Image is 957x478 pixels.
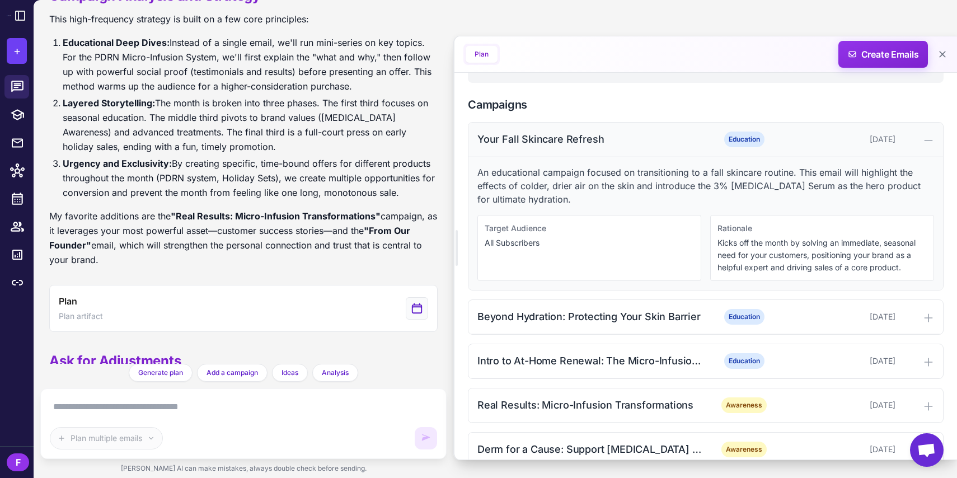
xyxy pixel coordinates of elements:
[49,12,438,26] p: This high-frequency strategy is built on a few core principles:
[485,222,694,235] div: Target Audience
[63,156,438,200] li: By creating specific, time-bound offers for different products throughout the month (PDRN system,...
[63,35,438,93] li: Instead of a single email, we'll run mini-series on key topics. For the PDRN Micro-Infusion Syste...
[63,158,172,169] strong: Urgency and Exclusivity:
[63,97,155,109] strong: Layered Storytelling:
[49,225,410,251] strong: "From Our Founder"
[282,368,298,378] span: Ideas
[724,132,764,147] span: Education
[322,368,349,378] span: Analysis
[834,41,932,68] span: Create Emails
[785,399,895,411] div: [DATE]
[721,397,767,413] span: Awareness
[49,352,379,370] h2: Ask for Adjustments
[724,353,764,369] span: Education
[40,459,447,478] div: [PERSON_NAME] AI can make mistakes, always double check before sending.
[785,443,895,456] div: [DATE]
[724,309,764,325] span: Education
[7,453,29,471] div: F
[49,285,438,332] button: View generated Plan
[63,96,438,154] li: The month is broken into three phases. The first third focuses on seasonal education. The middle ...
[63,37,170,48] strong: Educational Deep Dives:
[59,294,77,308] span: Plan
[721,442,767,457] span: Awareness
[197,364,268,382] button: Add a campaign
[59,310,103,322] span: Plan artifact
[717,237,927,274] p: Kicks off the month by solving an immediate, seasonal need for your customers, positioning your b...
[785,311,895,323] div: [DATE]
[477,132,703,147] div: Your Fall Skincare Refresh
[477,309,703,324] div: Beyond Hydration: Protecting Your Skin Barrier
[838,41,928,68] button: Create Emails
[13,43,21,59] span: +
[477,166,934,206] p: An educational campaign focused on transitioning to a fall skincare routine. This email will high...
[785,133,895,146] div: [DATE]
[272,364,308,382] button: Ideas
[312,364,358,382] button: Analysis
[468,96,944,113] h2: Campaigns
[717,222,927,235] div: Rationale
[785,355,895,367] div: [DATE]
[485,237,694,249] p: All Subscribers
[910,433,944,467] a: Aprire la chat
[50,427,163,449] button: Plan multiple emails
[7,38,27,64] button: +
[477,353,703,368] div: Intro to At-Home Renewal: The Micro-Infusion System
[138,368,183,378] span: Generate plan
[7,15,11,16] img: Raleon Logo
[477,397,703,413] div: Real Results: Micro-Infusion Transformations
[171,210,381,222] strong: "Real Results: Micro-Infusion Transformations"
[207,368,258,378] span: Add a campaign
[129,364,193,382] button: Generate plan
[49,209,438,267] p: My favorite additions are the campaign, as it leverages your most powerful asset—customer success...
[477,442,703,457] div: Derm for a Cause: Support [MEDICAL_DATA] Awareness
[466,46,498,63] button: Plan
